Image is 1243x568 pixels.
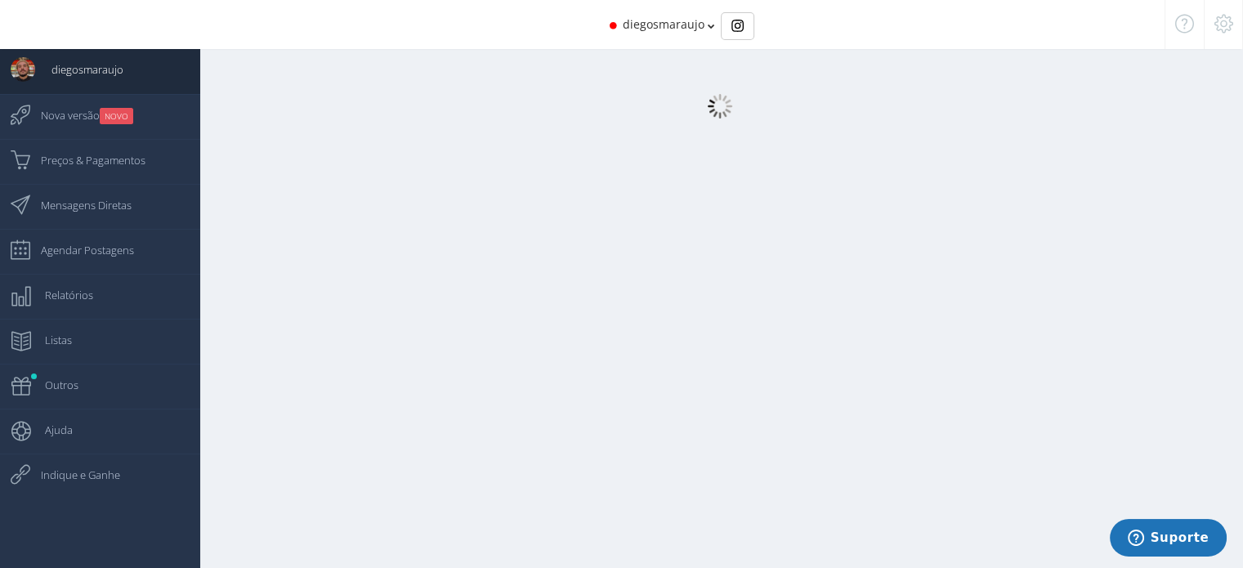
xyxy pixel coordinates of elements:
small: NOVO [100,108,133,124]
span: Relatórios [29,275,93,315]
img: loader.gif [708,94,732,119]
span: Preços & Pagamentos [25,140,145,181]
img: User Image [11,57,35,82]
span: diegosmaraujo [623,16,704,32]
span: Outros [29,365,78,405]
span: Mensagens Diretas [25,185,132,226]
span: Ajuda [29,409,73,450]
span: Agendar Postagens [25,230,134,271]
span: Nova versão [25,95,133,136]
div: Basic example [721,12,754,40]
iframe: Abre um widget para que você possa encontrar mais informações [1031,519,1227,560]
img: Instagram_simple_icon.svg [731,20,744,32]
span: Indique e Ganhe [25,454,120,495]
span: Listas [29,320,72,360]
span: diegosmaraujo [35,49,123,90]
